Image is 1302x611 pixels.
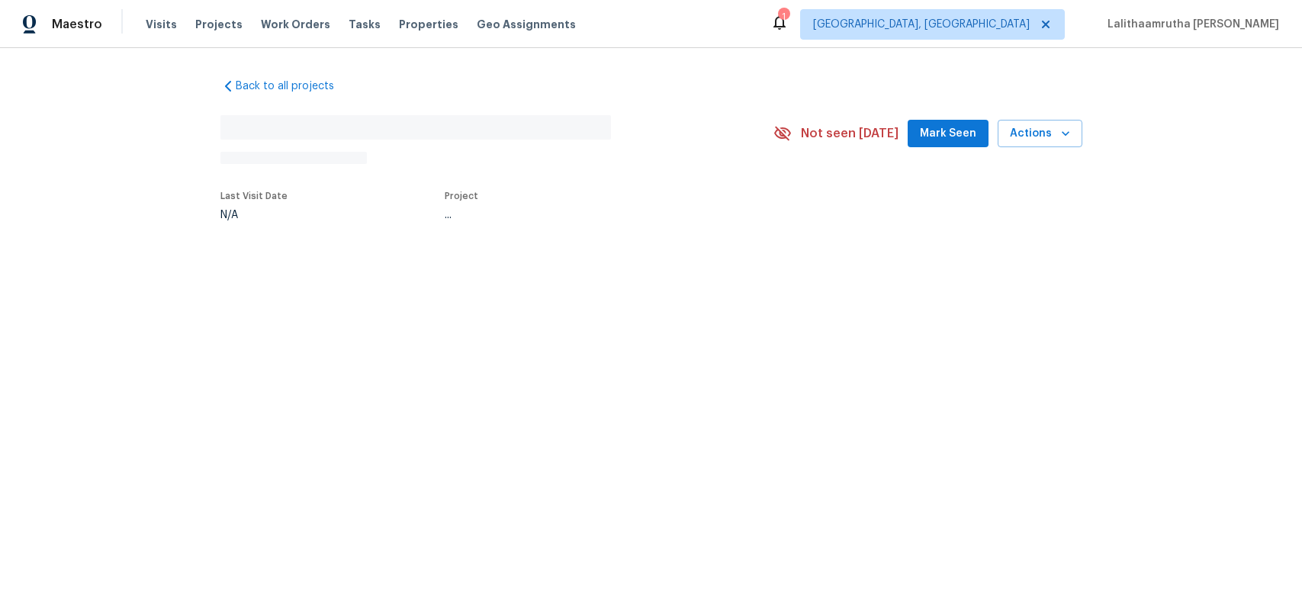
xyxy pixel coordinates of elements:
[778,9,789,24] div: 1
[445,210,738,220] div: ...
[146,17,177,32] span: Visits
[261,17,330,32] span: Work Orders
[52,17,102,32] span: Maestro
[1010,124,1070,143] span: Actions
[220,210,288,220] div: N/A
[998,120,1082,148] button: Actions
[1101,17,1279,32] span: Lalithaamrutha [PERSON_NAME]
[220,79,367,94] a: Back to all projects
[220,191,288,201] span: Last Visit Date
[801,126,899,141] span: Not seen [DATE]
[920,124,976,143] span: Mark Seen
[195,17,243,32] span: Projects
[445,191,478,201] span: Project
[813,17,1030,32] span: [GEOGRAPHIC_DATA], [GEOGRAPHIC_DATA]
[399,17,458,32] span: Properties
[477,17,576,32] span: Geo Assignments
[349,19,381,30] span: Tasks
[908,120,989,148] button: Mark Seen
